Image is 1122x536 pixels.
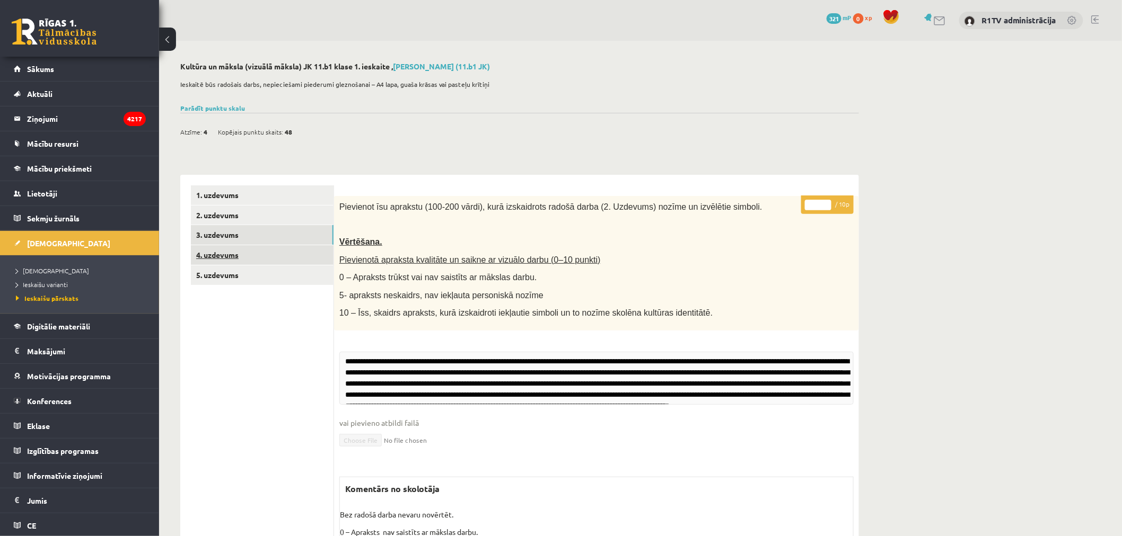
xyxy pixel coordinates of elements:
span: 48 [285,124,292,140]
a: [DEMOGRAPHIC_DATA] [14,231,146,255]
a: 4. uzdevums [191,245,334,265]
a: R1TV administrācija [982,15,1056,25]
i: 4217 [124,112,146,126]
a: Ieskaišu varianti [16,280,148,289]
span: Sākums [27,64,54,74]
a: 1. uzdevums [191,185,334,205]
a: Rīgas 1. Tālmācības vidusskola [12,19,97,45]
span: Ieskaišu varianti [16,280,68,289]
a: Sekmju žurnāls [14,206,146,230]
span: [DEMOGRAPHIC_DATA] [27,238,110,248]
span: [DEMOGRAPHIC_DATA] [16,266,89,275]
span: Ieskaišu pārskats [16,294,78,302]
span: 321 [827,13,841,24]
a: Digitālie materiāli [14,314,146,338]
p: Bez radošā darba nevaru novērtēt. [340,509,853,520]
a: 2. uzdevums [191,206,334,225]
a: [PERSON_NAME] (11.b1 JK) [393,61,490,71]
span: Vērtēšana. [339,237,382,246]
span: Pievienot īsu aprakstu (100-200 vārdi), kurā izskaidrots radošā darba (2. Uzdevums) nozīme un izv... [339,202,762,211]
span: Izglītības programas [27,446,99,455]
a: 5. uzdevums [191,265,334,285]
h2: Kultūra un māksla (vizuālā māksla) JK 11.b1 klase 1. ieskaite , [180,62,859,71]
a: Informatīvie ziņojumi [14,463,146,488]
span: Motivācijas programma [27,371,111,381]
span: Eklase [27,421,50,431]
a: Izglītības programas [14,439,146,463]
a: Aktuāli [14,82,146,106]
a: Konferences [14,389,146,413]
label: Komentārs no skolotāja [340,477,445,501]
a: 0 xp [853,13,878,22]
a: 321 mP [827,13,852,22]
span: xp [865,13,872,22]
span: 10 – Īss, skaidrs apraksts, kurā izskaidroti iekļautie simboli un to nozīme skolēna kultūras iden... [339,308,713,317]
span: Mācību resursi [27,139,78,148]
span: 0 – Apraksts trūkst vai nav saistīts ar mākslas darbu. [339,273,537,282]
span: Atzīme: [180,124,202,140]
legend: Maksājumi [27,339,146,363]
a: Mācību resursi [14,131,146,156]
span: 4 [204,124,207,140]
span: Jumis [27,496,47,505]
span: Pievienotā apraksta kvalitāte un saikne ar vizuālo darbu (0–10 punkti) [339,255,601,264]
span: Kopējais punktu skaits: [218,124,283,140]
span: Informatīvie ziņojumi [27,471,102,480]
a: Mācību priekšmeti [14,156,146,181]
span: 0 [853,13,864,24]
a: Parādīt punktu skalu [180,104,245,112]
span: 5- apraksts neskaidrs, nav iekļauta personiskā nozīme [339,291,544,300]
span: Konferences [27,396,72,406]
span: Mācību priekšmeti [27,164,92,173]
span: vai pievieno atbildi failā [339,417,854,428]
p: Ieskaitē būs radošais darbs, nepieciešami piederumi gleznošanai – A4 lapa, guaša krāsas vai paste... [180,79,854,89]
a: Jumis [14,488,146,513]
a: Sākums [14,57,146,81]
a: Ieskaišu pārskats [16,293,148,303]
img: R1TV administrācija [965,16,975,26]
span: Lietotāji [27,189,57,198]
a: Lietotāji [14,181,146,206]
a: Maksājumi [14,339,146,363]
a: Ziņojumi4217 [14,106,146,131]
span: Sekmju žurnāls [27,213,80,223]
p: / 10p [801,195,854,214]
span: CE [27,521,36,530]
a: [DEMOGRAPHIC_DATA] [16,266,148,275]
a: 3. uzdevums [191,225,334,245]
span: Digitālie materiāli [27,321,90,331]
a: Motivācijas programma [14,364,146,388]
span: Aktuāli [27,89,52,99]
legend: Ziņojumi [27,106,146,131]
a: Eklase [14,414,146,438]
span: mP [843,13,852,22]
